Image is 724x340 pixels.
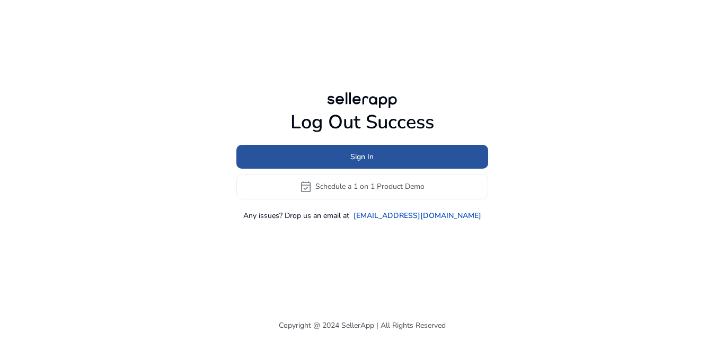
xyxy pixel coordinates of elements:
[236,145,488,169] button: Sign In
[350,151,374,162] span: Sign In
[299,180,312,193] span: event_available
[236,111,488,134] h1: Log Out Success
[236,174,488,199] button: event_availableSchedule a 1 on 1 Product Demo
[243,210,349,221] p: Any issues? Drop us an email at
[354,210,481,221] a: [EMAIL_ADDRESS][DOMAIN_NAME]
